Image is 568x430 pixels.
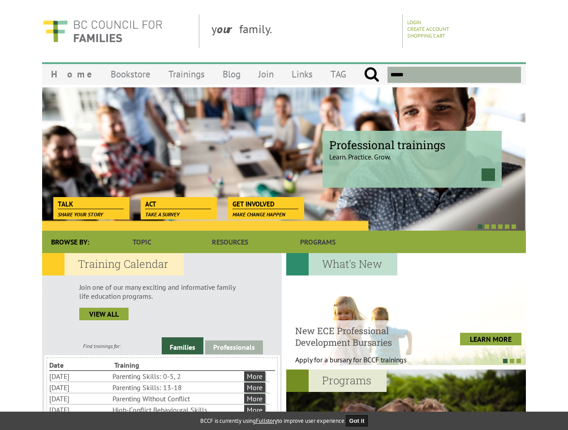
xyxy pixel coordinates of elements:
[42,64,102,85] a: Home
[79,283,245,301] p: Join one of our many exciting and informative family life education programs.
[214,64,250,85] a: Blog
[42,343,162,349] div: Find trainings for:
[460,333,521,345] a: LEARN MORE
[42,231,98,253] div: Browse By:
[364,67,379,83] input: Submit
[250,64,283,85] a: Join
[244,371,265,381] a: More
[283,64,322,85] a: Links
[244,405,265,415] a: More
[98,231,186,253] a: Topic
[49,371,111,382] li: [DATE]
[112,382,242,393] li: Parenting Skills: 13-18
[346,415,368,426] button: Got it
[112,404,242,415] li: High-Conflict Behavioural Skills
[407,32,445,39] a: Shopping Cart
[204,14,403,48] div: y family.
[102,64,159,85] a: Bookstore
[232,199,298,209] span: Get Involved
[295,355,429,373] p: Apply for a bursary for BCCF trainings West...
[322,64,355,85] a: TAG
[274,231,362,253] a: Programs
[79,308,129,320] a: view all
[217,21,239,36] strong: our
[53,197,128,210] a: Talk Share your story
[42,253,184,275] h2: Training Calendar
[145,199,211,209] span: Act
[42,14,163,48] img: BC Council for FAMILIES
[186,231,274,253] a: Resources
[58,199,124,209] span: Talk
[286,253,397,275] h2: What's New
[244,383,265,392] a: More
[407,19,421,26] a: Login
[295,325,429,348] h4: New ECE Professional Development Bursaries
[141,197,215,210] a: Act Take a survey
[49,382,111,393] li: [DATE]
[162,337,203,354] a: Families
[49,404,111,415] li: [DATE]
[205,340,263,354] a: Professionals
[244,394,265,404] a: More
[228,197,303,210] a: Get Involved Make change happen
[145,211,180,218] span: Take a survey
[329,138,495,152] span: Professional trainings
[58,211,103,218] span: Share your story
[256,417,277,425] a: Fullstory
[49,360,112,370] li: Date
[112,393,242,404] li: Parenting Without Conflict
[112,371,242,382] li: Parenting Skills: 0-5, 2
[232,211,285,218] span: Make change happen
[407,26,449,32] a: Create Account
[159,64,214,85] a: Trainings
[49,393,111,404] li: [DATE]
[114,360,177,370] li: Training
[286,370,387,392] h2: Programs
[329,145,495,161] p: Learn. Practice. Grow.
